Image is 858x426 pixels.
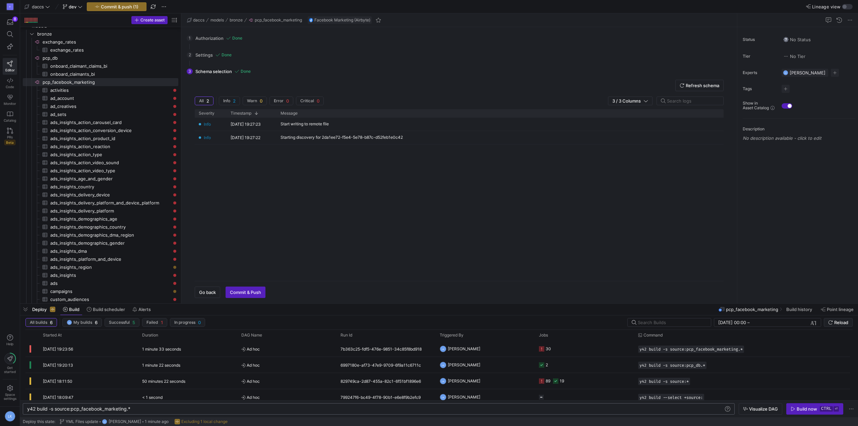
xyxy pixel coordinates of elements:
a: custom_audiences​​​​​​​​​ [23,295,178,303]
span: DAG Name [241,333,262,338]
span: Warn [247,99,257,103]
y42-duration: 1 minute 33 seconds [142,347,181,352]
a: ads_insights_region​​​​​​​​​ [23,263,178,271]
span: ads_insights_platform_and_device​​​​​​​​​ [50,255,171,263]
div: LK [440,362,446,368]
span: 0 [317,98,319,104]
div: Press SPACE to select this row. [23,142,178,150]
span: Beta [4,140,15,145]
button: All2 [195,97,213,105]
div: D [7,3,13,10]
span: Run Id [341,333,352,338]
a: ads_insights_action_video_sound​​​​​​​​​ [23,159,178,167]
span: Info [204,121,211,128]
span: campaigns​​​​​​​​​ [50,288,171,295]
span: [DATE] 19:20:13 [43,363,73,368]
div: Press SPACE to select this row. [23,287,178,295]
a: ads_insights_action_reaction​​​​​​​​​ [23,142,178,150]
span: ads_insights_demographics_gender​​​​​​​​​ [50,239,171,247]
span: y42 build -s source:* [639,379,689,384]
span: pcp_facebook_marketing [726,307,778,312]
div: Press SPACE to select this row. [23,255,178,263]
div: 7b363c25-fdf5-476e-9851-34c85f8bd918 [336,341,436,357]
a: Spacesettings [3,382,17,404]
div: Press SPACE to select this row. [23,295,178,303]
span: No Tier [783,54,805,59]
button: No statusNo Status [782,35,812,44]
a: pcp_db​​​​​​​​ [23,54,178,62]
span: ads_insights​​​​​​​​​ [50,271,171,279]
span: YML Files update [66,419,98,424]
div: LK [67,320,72,325]
span: Deploy this state: [23,419,55,424]
div: LK [5,411,15,422]
input: Start datetime [718,320,746,325]
button: In progress0 [170,318,205,327]
span: 0 [260,98,262,104]
span: ads_insights_delivery_device​​​​​​​​​ [50,191,171,199]
button: LKMy builds6 [62,318,102,327]
a: ads_insights_demographics_age​​​​​​​​​ [23,215,178,223]
button: Build scheduler [84,304,128,315]
div: Press SPACE to select this row. [23,118,178,126]
button: Error0 [269,97,293,105]
span: 3 / 3 Columns [612,98,643,104]
button: daccs [23,2,52,11]
a: exchange_rates​​​​​​​​ [23,38,178,46]
span: Failed [146,320,158,325]
a: ads_insights_action_video_type​​​​​​​​​ [23,167,178,175]
a: onboard_claimants_bi​​​​​​​​​ [23,70,178,78]
span: Info [223,99,230,103]
div: 30 [546,341,551,357]
div: LK [440,394,446,401]
span: exchange_rates​​​​​​​​​ [50,46,171,54]
span: – [747,320,750,325]
span: models [210,18,224,22]
div: Press SPACE to select this row. [23,94,178,102]
span: Deploy [32,307,47,312]
span: ads_insights_delivery_platform_and_device_platform​​​​​​​​​ [50,199,171,207]
div: LK [440,346,446,352]
span: 1 [161,320,163,325]
span: ads_insights_action_carousel_card​​​​​​​​​ [50,119,171,126]
a: ads_insights_demographics_gender​​​​​​​​​ [23,239,178,247]
div: LK [440,378,446,384]
a: Editor [3,58,17,75]
button: Getstarted [3,350,17,376]
div: LK [783,70,788,75]
a: ads_insights​​​​​​​​​ [23,271,178,279]
span: Ad hoc [241,389,332,405]
div: Press SPACE to select this row. [23,38,178,46]
button: Critical0 [296,97,324,105]
div: Press SPACE to select this row. [23,247,178,255]
span: Ad hoc [241,357,332,373]
a: ads_insights_action_conversion_device​​​​​​​​​ [23,126,178,134]
button: Point lineage [818,304,857,315]
div: Press SPACE to select this row. [23,279,178,287]
div: Press SPACE to select this row. [23,159,178,167]
div: Press SPACE to select this row. [23,86,178,94]
div: Press SPACE to select this row. [23,207,178,215]
span: Help [6,342,14,346]
span: y42 build -s source:pcp_facebook_marketing.* [27,406,130,412]
button: Build nowctrl⏎ [786,403,843,415]
span: Jobs [539,333,548,338]
a: Monitor [3,92,17,108]
span: Duration [142,333,158,338]
span: PRs [7,135,13,139]
div: Press SPACE to select this row. [23,134,178,142]
button: Alerts [129,304,154,315]
span: 1 minute ago [145,419,169,424]
span: All builds [30,320,47,325]
a: ads_insights_age_and_gender​​​​​​​​​ [23,175,178,183]
button: Help [3,331,17,349]
a: ad_sets​​​​​​​​​ [23,110,178,118]
button: 8 [3,16,17,28]
button: Refresh schema [675,80,724,91]
kbd: ⏎ [834,406,839,412]
span: Command [643,333,663,338]
y42-timestamp-cell-renderer: [DATE] 19:27:23 [231,121,261,128]
span: Editor [5,68,15,72]
kbd: ctrl [820,406,833,412]
span: Severity [199,111,214,116]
